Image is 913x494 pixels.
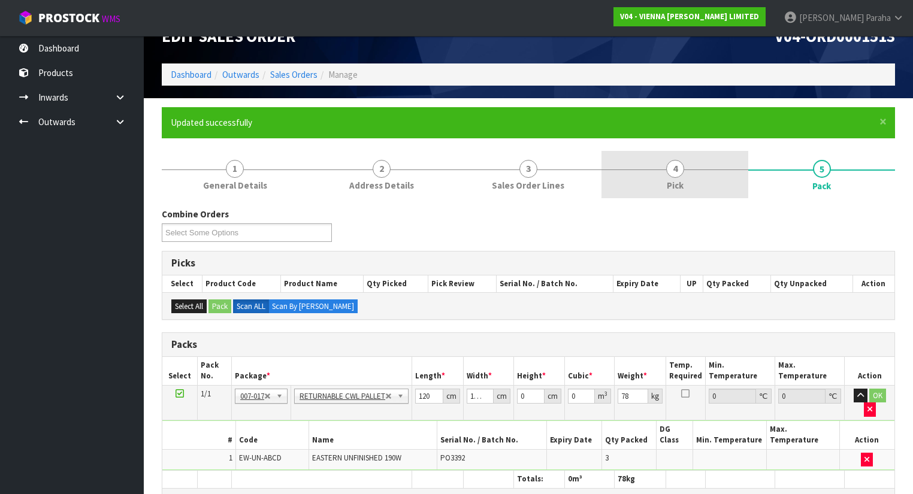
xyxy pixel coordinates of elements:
img: cube-alt.png [18,10,33,25]
th: Product Code [202,275,281,292]
small: WMS [102,13,120,25]
span: PO3392 [440,453,465,463]
sup: 3 [604,390,607,398]
span: Sales Order Lines [492,179,564,192]
th: Qty Unpacked [771,275,853,292]
span: 4 [666,160,684,178]
th: Max. Temperature [766,421,839,449]
button: OK [869,389,886,403]
th: Qty Packed [703,275,771,292]
span: Address Details [349,179,414,192]
th: Serial No. / Batch No. [497,275,613,292]
th: DG Class [657,421,693,449]
th: Product Name [281,275,364,292]
span: Pick [667,179,684,192]
div: kg [648,389,663,404]
span: × [879,113,887,130]
span: 2 [373,160,391,178]
div: cm [545,389,561,404]
a: V04 - VIENNA [PERSON_NAME] LIMITED [613,7,766,26]
h3: Picks [171,257,885,269]
th: Code [235,421,309,449]
span: General Details [203,179,267,192]
span: 1 [229,453,232,463]
th: Action [852,275,894,292]
span: Paraha [866,12,891,23]
span: 007-017 [240,389,264,404]
th: Pack No. [198,357,232,385]
th: Select [162,275,202,292]
a: Outwards [222,69,259,80]
span: Manage [328,69,358,80]
span: 1 [226,160,244,178]
th: kg [615,471,666,488]
th: Expiry Date [547,421,602,449]
th: m³ [564,471,615,488]
div: ℃ [756,389,772,404]
span: 78 [618,474,626,484]
label: Scan ALL [233,299,269,314]
span: Updated successfully [171,117,252,128]
label: Combine Orders [162,208,229,220]
th: Pick Review [428,275,496,292]
th: Select [162,357,198,385]
span: RETURNABLE CWL PALLET [300,389,385,404]
strong: V04 - VIENNA [PERSON_NAME] LIMITED [620,11,759,22]
th: Qty Picked [364,275,428,292]
th: Action [839,421,894,449]
span: EW-UN-ABCD [239,453,282,463]
th: Min. Temperature [693,421,766,449]
th: Height [513,357,564,385]
th: Name [309,421,437,449]
th: Max. Temperature [775,357,844,385]
span: 5 [813,160,831,178]
th: Serial No. / Batch No. [437,421,546,449]
span: ProStock [38,10,99,26]
div: ℃ [826,389,841,404]
div: cm [494,389,510,404]
th: # [162,421,235,449]
th: Temp. Required [666,357,705,385]
th: Totals: [513,471,564,488]
h3: Packs [171,339,885,350]
th: Cubic [564,357,615,385]
div: m [595,389,611,404]
th: Width [463,357,513,385]
th: Action [845,357,894,385]
th: Min. Temperature [705,357,775,385]
a: Dashboard [171,69,211,80]
th: Expiry Date [613,275,680,292]
th: Length [412,357,464,385]
button: Pack [208,299,231,314]
label: Scan By [PERSON_NAME] [268,299,358,314]
a: Sales Orders [270,69,318,80]
th: Weight [615,357,666,385]
div: cm [443,389,460,404]
span: Pack [812,180,831,192]
span: EASTERN UNFINISHED 190W [312,453,401,463]
th: Package [232,357,412,385]
span: 3 [605,453,609,463]
button: Select All [171,299,207,314]
span: 1/1 [201,389,211,399]
span: 3 [519,160,537,178]
th: Qty Packed [601,421,657,449]
span: [PERSON_NAME] [799,12,864,23]
span: 0 [568,474,572,484]
th: UP [680,275,703,292]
